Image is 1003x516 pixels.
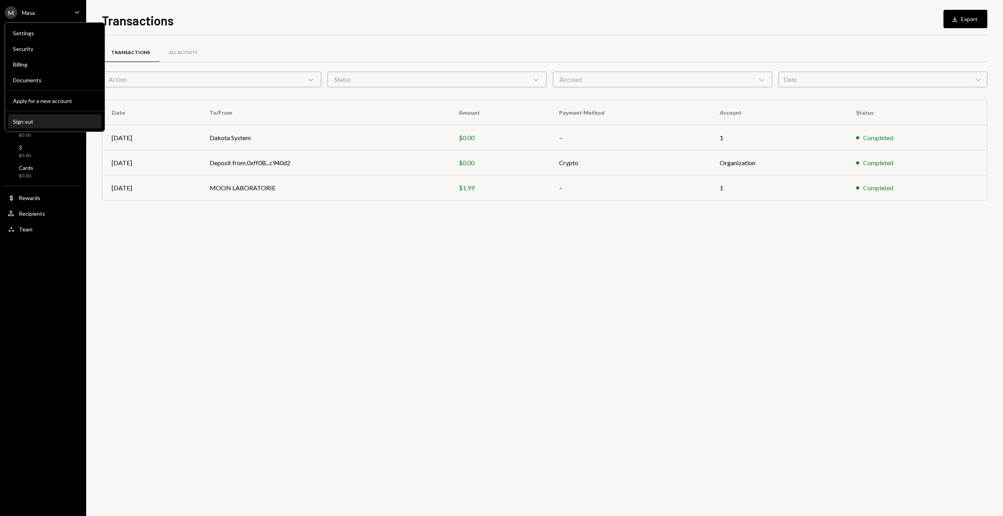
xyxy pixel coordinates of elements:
div: Settings [13,30,97,36]
td: Dakota System [200,125,449,150]
h1: Transactions [102,13,174,28]
a: Transactions [102,43,159,63]
div: Recipients [19,210,45,217]
div: Date [779,72,988,87]
th: Date [102,100,200,125]
a: All Activity [159,43,207,63]
div: Status [328,72,547,87]
td: MOON LABORATORIE [200,175,449,200]
td: Organization [710,150,847,175]
div: Apply for a new account [13,97,97,104]
a: Team [5,222,81,236]
td: – [550,125,711,150]
div: $0.00 [19,152,31,159]
a: Settings [8,26,101,40]
th: Amount [449,100,549,125]
div: [DATE] [112,158,191,168]
th: Payment Method [550,100,711,125]
a: Documents [8,73,101,87]
th: Account [710,100,847,125]
div: Security [13,45,97,52]
div: Sign out [13,118,97,125]
button: Export [943,10,987,28]
div: Action [102,72,321,87]
div: Billing [13,61,97,68]
div: Masa [22,9,35,16]
button: Apply for a new account [8,94,101,108]
button: Sign out [8,115,101,129]
div: $1.99 [459,183,540,193]
td: 1 [710,125,847,150]
div: Completed [863,183,893,193]
div: Rewards [19,195,40,201]
div: [DATE] [112,133,191,143]
a: Billing [8,57,101,71]
a: Cards$0.00 [5,162,81,181]
td: – [550,175,711,200]
div: $0.00 [459,133,540,143]
div: Transactions [111,49,150,56]
a: Security [8,41,101,56]
div: Completed [863,158,893,168]
th: Status [847,100,987,125]
div: $0.00 [459,158,540,168]
div: $0.00 [19,173,33,179]
div: Team [19,226,33,233]
a: Rewards [5,191,81,205]
div: Completed [863,133,893,143]
td: Crypto [550,150,711,175]
div: 3 [19,144,31,151]
a: Recipients [5,206,81,220]
div: Cards [19,164,33,171]
div: [DATE] [112,183,191,193]
div: $0.00 [19,132,31,139]
div: Account [553,72,772,87]
div: All Activity [169,49,197,56]
th: To/From [200,100,449,125]
td: 1 [710,175,847,200]
div: Documents [13,77,97,83]
div: M [5,6,17,19]
td: Deposit from 0xff0B...c940d2 [200,150,449,175]
a: 3$0.00 [5,142,81,161]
